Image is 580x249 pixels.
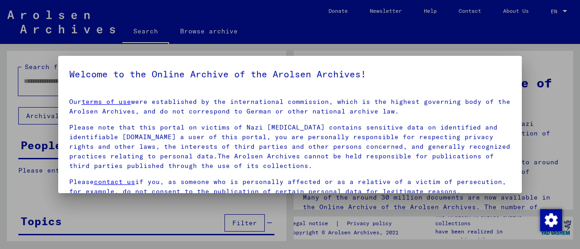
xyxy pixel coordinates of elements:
[69,67,511,81] h5: Welcome to the Online Archive of the Arolsen Archives!
[69,97,511,116] p: Our were established by the international commission, which is the highest governing body of the ...
[69,177,511,196] p: Please if you, as someone who is personally affected or as a relative of a victim of persecution,...
[69,123,511,171] p: Please note that this portal on victims of Nazi [MEDICAL_DATA] contains sensitive data on identif...
[82,97,131,106] a: terms of use
[540,209,562,231] img: Change consent
[94,178,135,186] a: contact us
